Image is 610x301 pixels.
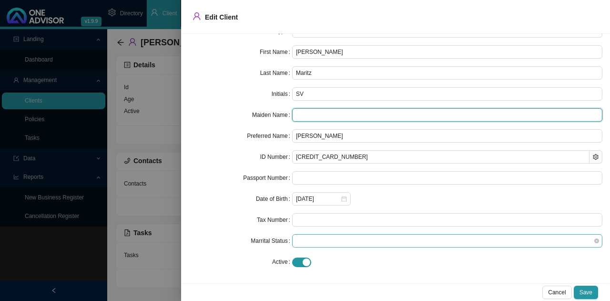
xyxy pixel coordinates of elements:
[579,288,592,297] span: Save
[272,87,292,101] label: Initials
[252,108,292,122] label: Maiden Name
[247,129,292,143] label: Preferred Name
[257,213,292,227] label: Tax Number
[260,150,292,164] label: ID Number
[296,194,340,204] input: Select date
[205,13,238,21] span: Edit Client
[272,255,292,269] label: Active
[251,234,292,248] label: Marrital Status
[542,286,571,299] button: Cancel
[243,171,292,185] label: Passport Number
[593,154,599,160] span: setting
[260,66,292,80] label: Last Name
[256,192,292,206] label: Date of Birth
[548,288,566,297] span: Cancel
[574,286,598,299] button: Save
[260,45,292,59] label: First Name
[193,12,201,21] span: user
[594,239,599,243] span: close-circle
